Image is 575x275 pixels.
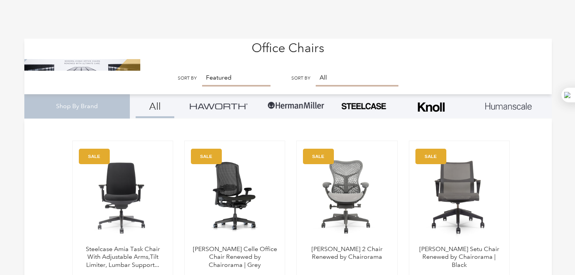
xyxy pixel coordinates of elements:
a: [PERSON_NAME] Setu Chair Renewed by Chairorama | Black [419,245,499,269]
img: Group-1.png [267,94,325,117]
a: Amia Chair by chairorama.com Renewed Amia Chair chairorama.com [80,149,165,245]
a: [PERSON_NAME] Celle Office Chair Renewed by Chairorama | Grey [193,245,277,269]
h1: Office Chairs [32,39,544,55]
img: Amia Chair by chairorama.com [80,149,165,245]
img: Herman Miller Mirra 2 Chair Renewed by Chairorama - chairorama [305,149,389,245]
text: SALE [88,154,100,159]
text: SALE [200,154,212,159]
a: All [136,94,174,118]
img: PHOTO-2024-07-09-00-53-10-removebg-preview.png [340,102,387,110]
img: Group_4be16a4b-c81a-4a6e-a540-764d0a8faf6e.png [190,103,248,109]
a: Herman Miller Mirra 2 Chair Renewed by Chairorama - chairorama Herman Miller Mirra 2 Chair Renewe... [305,149,389,245]
text: SALE [312,154,324,159]
div: Shop By Brand [24,94,130,119]
a: [PERSON_NAME] 2 Chair Renewed by Chairorama [311,245,383,261]
a: Steelcase Amia Task Chair With Adjustable Arms,Tilt Limiter, Lumbar Support... [86,245,160,269]
img: Frame_4.png [416,97,447,117]
label: Sort by [291,75,310,81]
text: SALE [425,154,437,159]
a: Herman Miller Celle Office Chair Renewed by Chairorama | Grey - chairorama Herman Miller Celle Of... [192,149,277,245]
img: Herman Miller Setu Chair Renewed by Chairorama | Black - chairorama [417,149,502,245]
a: Herman Miller Setu Chair Renewed by Chairorama | Black - chairorama Herman Miller Setu Chair Rene... [417,149,502,245]
img: Herman Miller Celle Office Chair Renewed by Chairorama | Grey - chairorama [192,149,277,245]
label: Sort by [178,75,197,81]
img: Layer_1_1.png [485,103,532,110]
